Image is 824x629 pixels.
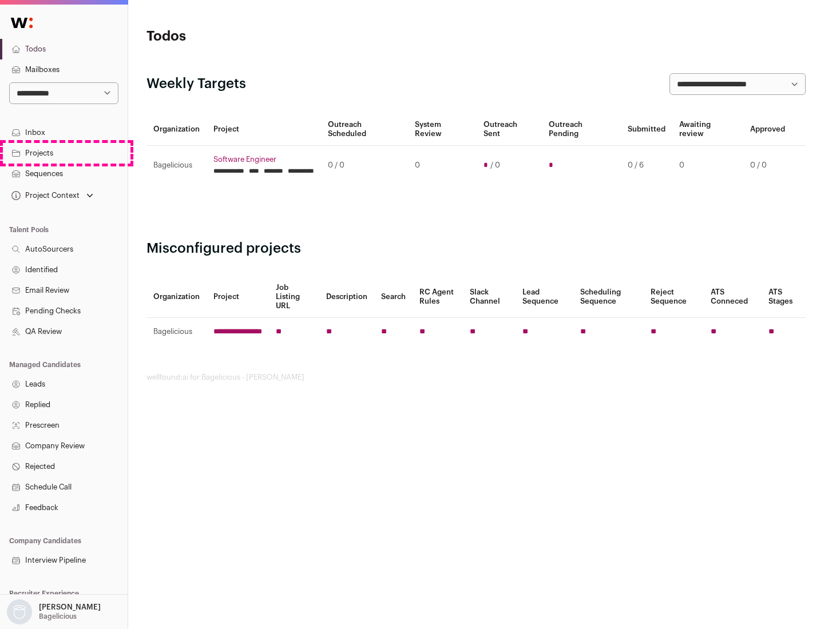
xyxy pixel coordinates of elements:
th: Job Listing URL [269,276,319,318]
button: Open dropdown [5,599,103,624]
td: 0 / 0 [321,146,408,185]
a: Software Engineer [213,155,314,164]
td: 0 / 6 [621,146,672,185]
button: Open dropdown [9,188,96,204]
th: System Review [408,113,476,146]
th: Outreach Sent [477,113,542,146]
th: ATS Stages [762,276,806,318]
img: Wellfound [5,11,39,34]
th: Submitted [621,113,672,146]
th: Outreach Pending [542,113,620,146]
h2: Weekly Targets [146,75,246,93]
p: [PERSON_NAME] [39,603,101,612]
th: Organization [146,276,207,318]
h2: Misconfigured projects [146,240,806,258]
th: RC Agent Rules [413,276,462,318]
th: Scheduling Sequence [573,276,644,318]
th: Lead Sequence [516,276,573,318]
th: Slack Channel [463,276,516,318]
th: Project [207,276,269,318]
th: Project [207,113,321,146]
td: Bagelicious [146,318,207,346]
span: / 0 [490,161,500,170]
img: nopic.png [7,599,32,624]
th: Organization [146,113,207,146]
th: Outreach Scheduled [321,113,408,146]
td: 0 [408,146,476,185]
h1: Todos [146,27,366,46]
th: Description [319,276,374,318]
td: 0 / 0 [743,146,792,185]
td: 0 [672,146,743,185]
th: Search [374,276,413,318]
th: ATS Conneced [704,276,761,318]
footer: wellfound:ai for Bagelicious - [PERSON_NAME] [146,373,806,382]
th: Reject Sequence [644,276,704,318]
p: Bagelicious [39,612,77,621]
td: Bagelicious [146,146,207,185]
th: Approved [743,113,792,146]
th: Awaiting review [672,113,743,146]
div: Project Context [9,191,80,200]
